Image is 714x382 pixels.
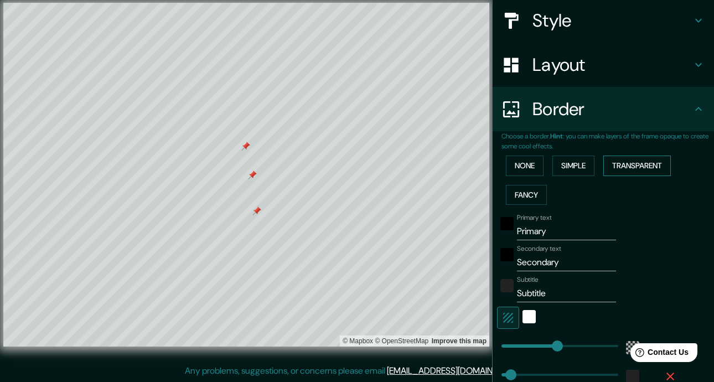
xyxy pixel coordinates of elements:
[517,244,561,254] label: Secondary text
[506,185,547,205] button: Fancy
[532,9,692,32] h4: Style
[500,279,514,292] button: color-222222
[506,156,544,176] button: None
[375,337,428,345] a: OpenStreetMap
[517,213,551,223] label: Primary text
[500,217,514,230] button: black
[343,337,373,345] a: Mapbox
[532,54,692,76] h4: Layout
[550,132,563,141] b: Hint
[432,337,487,345] a: Map feedback
[493,43,714,87] div: Layout
[615,339,702,370] iframe: Help widget launcher
[387,365,524,376] a: [EMAIL_ADDRESS][DOMAIN_NAME]
[493,87,714,131] div: Border
[603,156,671,176] button: Transparent
[552,156,594,176] button: Simple
[532,98,692,120] h4: Border
[522,310,536,323] button: white
[517,275,539,285] label: Subtitle
[501,131,714,151] p: Choose a border. : you can make layers of the frame opaque to create some cool effects.
[500,248,514,261] button: black
[185,364,525,378] p: Any problems, suggestions, or concerns please email .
